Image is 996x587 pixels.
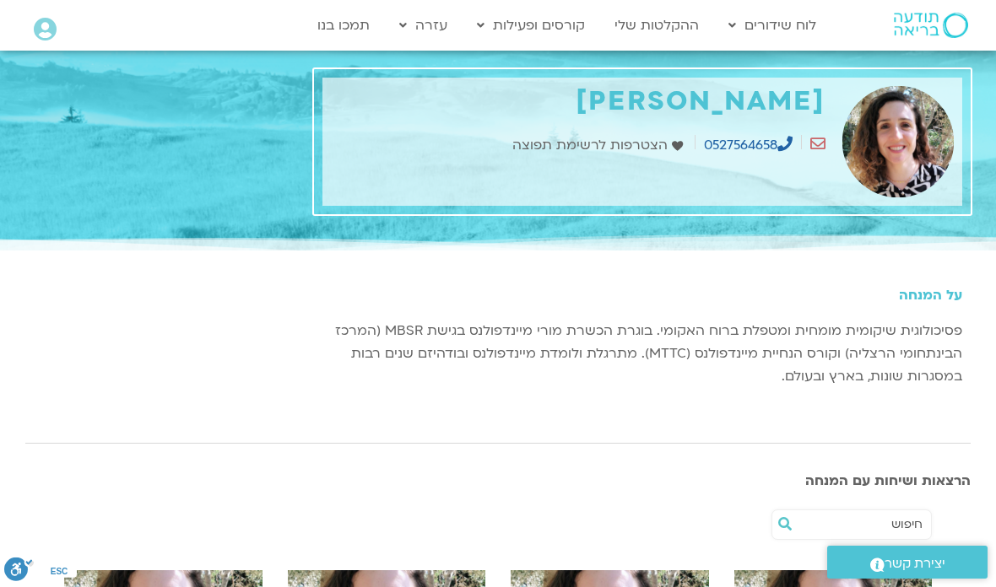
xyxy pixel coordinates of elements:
h5: על המנחה [322,288,962,303]
img: תודעה בריאה [894,13,968,38]
a: לוח שידורים [720,9,825,41]
a: 0527564658 [704,136,793,154]
h1: [PERSON_NAME] [331,86,825,117]
p: פסיכולוגית שיקומית מומחית ומטפלת ברוח האקומי. בוגרת הכשרת מורי מיינדפולנס בגישת MBSR (המרכז הבינת... [322,320,962,388]
input: חיפוש [798,510,923,539]
a: עזרה [391,9,456,41]
a: הצטרפות לרשימת תפוצה [512,134,687,157]
h3: הרצאות ושיחות עם המנחה [25,473,971,488]
a: יצירת קשר [827,546,988,579]
a: ההקלטות שלי [606,9,707,41]
a: קורסים ופעילות [468,9,593,41]
a: תמכו בנו [309,9,378,41]
span: הצטרפות לרשימת תפוצה [512,134,672,157]
span: יצירת קשר [885,552,945,575]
